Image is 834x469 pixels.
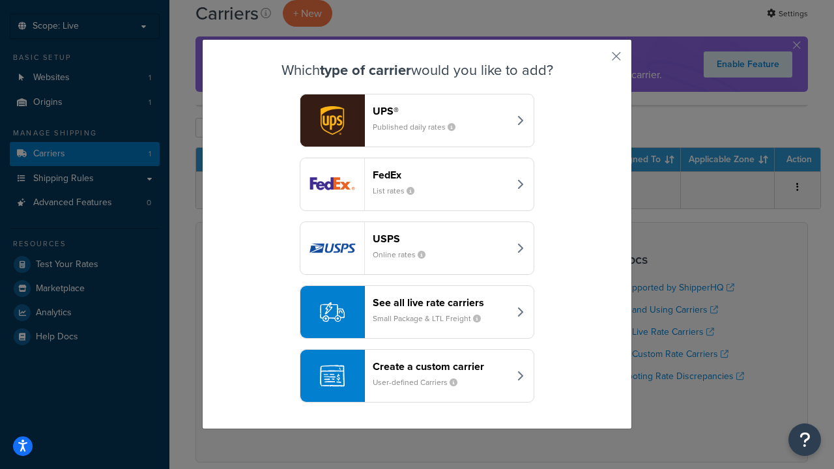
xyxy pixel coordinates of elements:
img: icon-carrier-liverate-becf4550.svg [320,300,345,324]
img: fedEx logo [300,158,364,210]
small: List rates [373,185,425,197]
small: User-defined Carriers [373,377,468,388]
button: See all live rate carriersSmall Package & LTL Freight [300,285,534,339]
small: Small Package & LTL Freight [373,313,491,324]
button: Open Resource Center [788,423,821,456]
button: Create a custom carrierUser-defined Carriers [300,349,534,403]
h3: Which would you like to add? [235,63,599,78]
header: FedEx [373,169,509,181]
strong: type of carrier [320,59,411,81]
img: ups logo [300,94,364,147]
header: UPS® [373,105,509,117]
img: usps logo [300,222,364,274]
header: Create a custom carrier [373,360,509,373]
button: ups logoUPS®Published daily rates [300,94,534,147]
button: fedEx logoFedExList rates [300,158,534,211]
small: Published daily rates [373,121,466,133]
small: Online rates [373,249,436,261]
header: See all live rate carriers [373,296,509,309]
img: icon-carrier-custom-c93b8a24.svg [320,363,345,388]
header: USPS [373,233,509,245]
button: usps logoUSPSOnline rates [300,221,534,275]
